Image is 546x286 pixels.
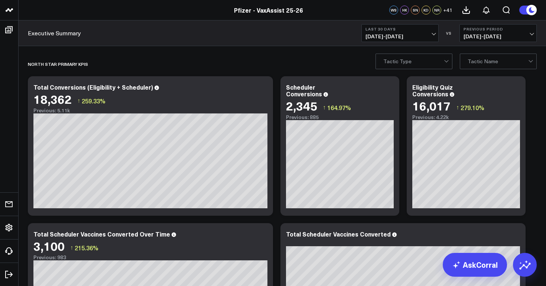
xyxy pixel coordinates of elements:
[365,33,435,39] span: [DATE] - [DATE]
[361,24,439,42] button: Last 30 Days[DATE]-[DATE]
[286,114,394,120] div: Previous: 885
[443,253,507,277] a: AskCorral
[464,33,533,39] span: [DATE] - [DATE]
[70,243,73,253] span: ↑
[33,92,72,106] div: 18,362
[389,6,398,15] div: WS
[459,24,537,42] button: Previous Period[DATE]-[DATE]
[286,230,391,238] div: Total Scheduler Vaccines Converted
[234,6,303,14] a: Pfizer - VaxAssist 25-26
[464,27,533,31] b: Previous Period
[33,83,153,91] div: Total Conversions (Eligibility + Scheduler)
[412,114,520,120] div: Previous: 4.22k
[412,83,453,98] div: Eligibility Quiz Conversions
[432,6,441,15] div: NR
[28,29,81,37] a: Executive Summary
[443,6,452,15] button: +41
[77,96,80,106] span: ↑
[400,6,409,15] div: HK
[286,83,322,98] div: Scheduler Conversions
[456,103,459,112] span: ↑
[442,31,456,35] div: VS
[33,239,65,253] div: 3,100
[323,103,326,112] span: ↑
[33,107,267,113] div: Previous: 5.11k
[82,97,105,105] span: 259.33%
[28,55,88,73] div: North Star Primary KPIs
[33,230,170,238] div: Total Scheduler Vaccines Converted Over Time
[411,6,420,15] div: SN
[461,103,484,112] span: 279.10%
[286,99,317,112] div: 2,345
[443,7,452,13] span: + 41
[75,244,98,252] span: 215.36%
[422,6,430,15] div: KD
[327,103,351,112] span: 164.97%
[365,27,435,31] b: Last 30 Days
[412,99,451,112] div: 16,017
[33,254,267,260] div: Previous: 983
